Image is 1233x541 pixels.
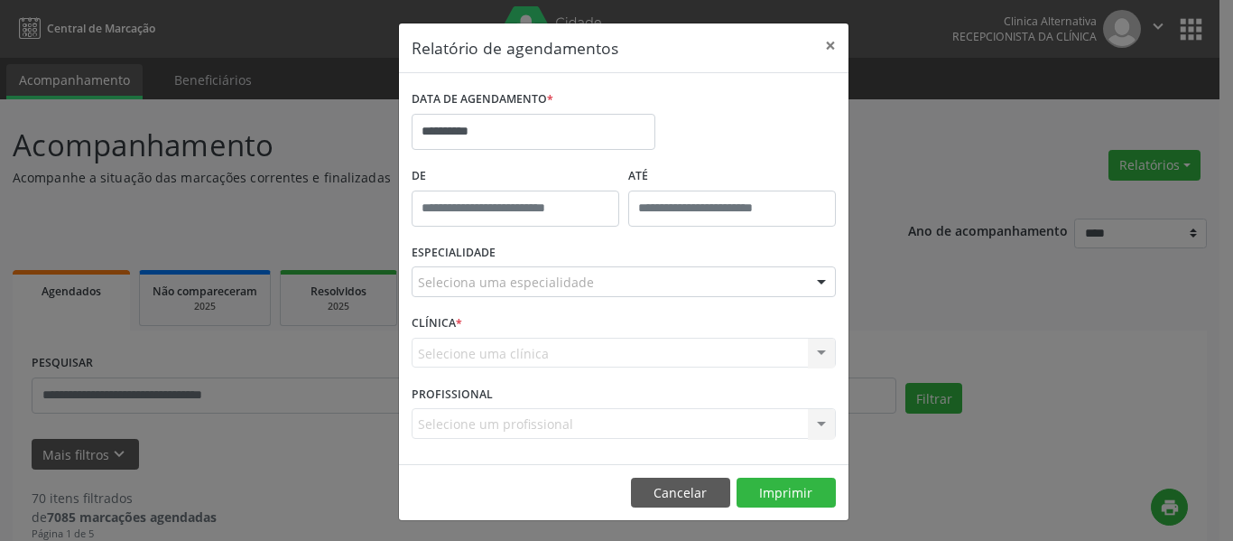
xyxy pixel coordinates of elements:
[628,163,836,191] label: ATÉ
[412,86,553,114] label: DATA DE AGENDAMENTO
[412,380,493,408] label: PROFISSIONAL
[737,478,836,508] button: Imprimir
[412,239,496,267] label: ESPECIALIDADE
[631,478,730,508] button: Cancelar
[812,23,848,68] button: Close
[418,273,594,292] span: Seleciona uma especialidade
[412,163,619,191] label: De
[412,36,618,60] h5: Relatório de agendamentos
[412,310,462,338] label: CLÍNICA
